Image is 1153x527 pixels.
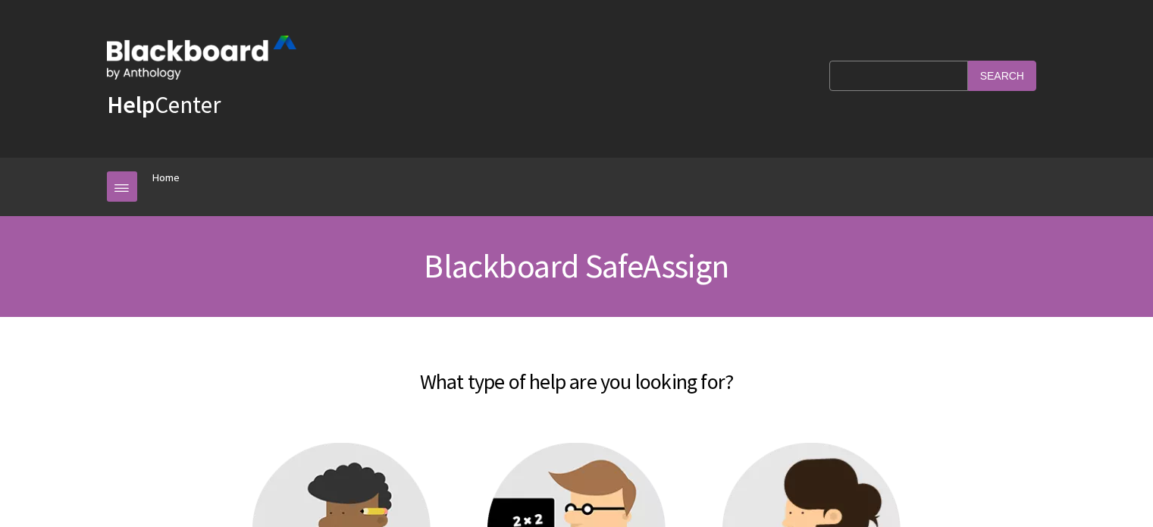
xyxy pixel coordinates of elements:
[107,347,1047,397] h2: What type of help are you looking for?
[107,89,221,120] a: HelpCenter
[152,168,180,187] a: Home
[107,36,296,80] img: Blackboard by Anthology
[968,61,1036,90] input: Search
[424,245,728,287] span: Blackboard SafeAssign
[107,89,155,120] strong: Help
